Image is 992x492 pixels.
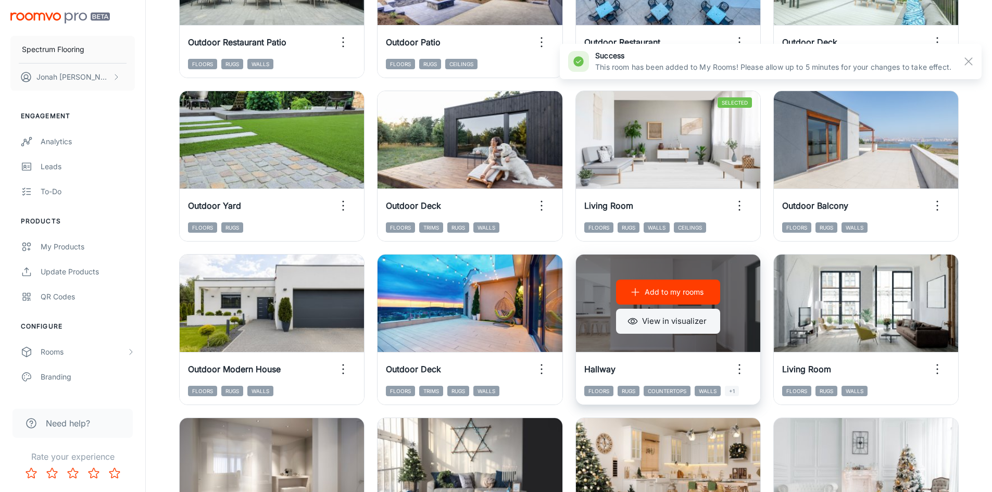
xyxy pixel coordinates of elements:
h6: Outdoor Restaurant [584,36,660,48]
span: Floors [584,222,613,233]
h6: Outdoor Patio [386,36,441,48]
span: Walls [644,222,670,233]
button: View in visualizer [616,309,720,334]
span: Rugs [618,386,639,396]
span: Walls [473,222,499,233]
p: Rate your experience [8,450,137,463]
div: QR Codes [41,291,135,302]
h6: Living Room [782,363,831,375]
h6: Outdoor Deck [782,36,837,48]
span: Walls [247,59,273,69]
span: Floors [386,222,415,233]
span: Rugs [815,386,837,396]
p: This room has been added to My Rooms! Please allow up to 5 minutes for your changes to take effect. [595,61,951,73]
span: Floors [188,222,217,233]
button: Rate 2 star [42,463,62,484]
span: Rugs [618,222,639,233]
span: Floors [188,59,217,69]
span: Rugs [815,222,837,233]
div: Update Products [41,266,135,277]
div: Texts [41,396,135,408]
h6: Outdoor Deck [386,363,441,375]
div: Leads [41,161,135,172]
span: +1 [725,386,739,396]
h6: success [595,50,951,61]
h6: Outdoor Modern House [188,363,281,375]
h6: Hallway [584,363,616,375]
button: Rate 4 star [83,463,104,484]
span: Ceilings [445,59,478,69]
div: To-do [41,186,135,197]
span: Floors [386,386,415,396]
span: Rugs [221,59,243,69]
span: Rugs [447,386,469,396]
span: Rugs [221,386,243,396]
button: Jonah [PERSON_NAME] [10,64,135,91]
p: Jonah [PERSON_NAME] [36,71,110,83]
button: Rate 1 star [21,463,42,484]
span: Walls [695,386,721,396]
span: Ceilings [674,222,706,233]
button: Rate 5 star [104,463,125,484]
h6: Outdoor Balcony [782,199,848,212]
button: Spectrum Flooring [10,36,135,63]
h6: Outdoor Restaurant Patio [188,36,286,48]
p: Spectrum Flooring [22,44,84,55]
span: Walls [842,386,868,396]
span: Floors [386,59,415,69]
span: Rugs [221,222,243,233]
span: Floors [782,222,811,233]
span: Need help? [46,417,90,430]
span: Trims [419,386,443,396]
div: My Products [41,241,135,253]
div: Rooms [41,346,127,358]
span: Floors [782,386,811,396]
span: Floors [188,386,217,396]
span: Countertops [644,386,690,396]
span: Rugs [419,59,441,69]
div: Branding [41,371,135,383]
span: Selected [718,97,752,108]
span: Trims [419,222,443,233]
h6: Outdoor Deck [386,199,441,212]
span: Floors [584,386,613,396]
span: Walls [473,386,499,396]
div: Analytics [41,136,135,147]
h6: Living Room [584,199,633,212]
h6: Outdoor Yard [188,199,241,212]
span: Walls [842,222,868,233]
span: Walls [247,386,273,396]
span: Rugs [447,222,469,233]
button: Rate 3 star [62,463,83,484]
button: Add to my rooms [616,280,720,305]
img: Roomvo PRO Beta [10,12,110,23]
p: Add to my rooms [645,286,704,298]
